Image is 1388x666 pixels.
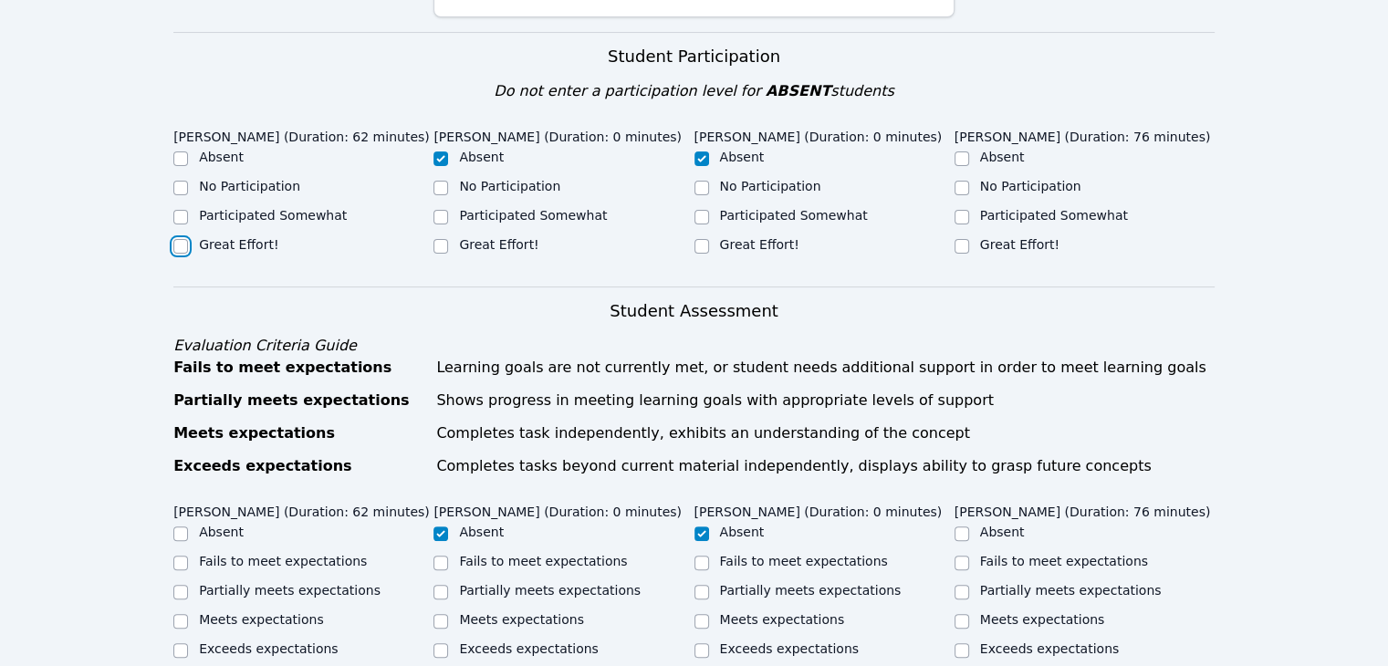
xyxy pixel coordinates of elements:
[436,422,1215,444] div: Completes task independently, exhibits an understanding of the concept
[199,554,367,568] label: Fails to meet expectations
[173,422,425,444] div: Meets expectations
[459,150,504,164] label: Absent
[433,495,682,523] legend: [PERSON_NAME] (Duration: 0 minutes)
[980,150,1025,164] label: Absent
[173,455,425,477] div: Exceeds expectations
[436,455,1215,477] div: Completes tasks beyond current material independently, displays ability to grasp future concepts
[459,554,627,568] label: Fails to meet expectations
[980,554,1148,568] label: Fails to meet expectations
[980,208,1128,223] label: Participated Somewhat
[980,612,1105,627] label: Meets expectations
[199,583,381,598] label: Partially meets expectations
[199,237,278,252] label: Great Effort!
[720,583,902,598] label: Partially meets expectations
[173,298,1215,324] h3: Student Assessment
[980,583,1162,598] label: Partially meets expectations
[459,208,607,223] label: Participated Somewhat
[173,44,1215,69] h3: Student Participation
[433,120,682,148] legend: [PERSON_NAME] (Duration: 0 minutes)
[199,641,338,656] label: Exceeds expectations
[436,390,1215,411] div: Shows progress in meeting learning goals with appropriate levels of support
[459,237,538,252] label: Great Effort!
[720,612,845,627] label: Meets expectations
[694,495,943,523] legend: [PERSON_NAME] (Duration: 0 minutes)
[955,120,1211,148] legend: [PERSON_NAME] (Duration: 76 minutes)
[720,641,859,656] label: Exceeds expectations
[436,357,1215,379] div: Learning goals are not currently met, or student needs additional support in order to meet learni...
[173,80,1215,102] div: Do not enter a participation level for students
[459,583,641,598] label: Partially meets expectations
[199,208,347,223] label: Participated Somewhat
[955,495,1211,523] legend: [PERSON_NAME] (Duration: 76 minutes)
[199,179,300,193] label: No Participation
[459,612,584,627] label: Meets expectations
[173,357,425,379] div: Fails to meet expectations
[720,208,868,223] label: Participated Somewhat
[459,179,560,193] label: No Participation
[199,150,244,164] label: Absent
[980,179,1081,193] label: No Participation
[720,150,765,164] label: Absent
[199,525,244,539] label: Absent
[720,237,799,252] label: Great Effort!
[173,335,1215,357] div: Evaluation Criteria Guide
[720,554,888,568] label: Fails to meet expectations
[173,120,430,148] legend: [PERSON_NAME] (Duration: 62 minutes)
[199,612,324,627] label: Meets expectations
[766,82,830,99] span: ABSENT
[980,525,1025,539] label: Absent
[173,495,430,523] legend: [PERSON_NAME] (Duration: 62 minutes)
[694,120,943,148] legend: [PERSON_NAME] (Duration: 0 minutes)
[459,525,504,539] label: Absent
[720,525,765,539] label: Absent
[980,641,1119,656] label: Exceeds expectations
[720,179,821,193] label: No Participation
[459,641,598,656] label: Exceeds expectations
[980,237,1059,252] label: Great Effort!
[173,390,425,411] div: Partially meets expectations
